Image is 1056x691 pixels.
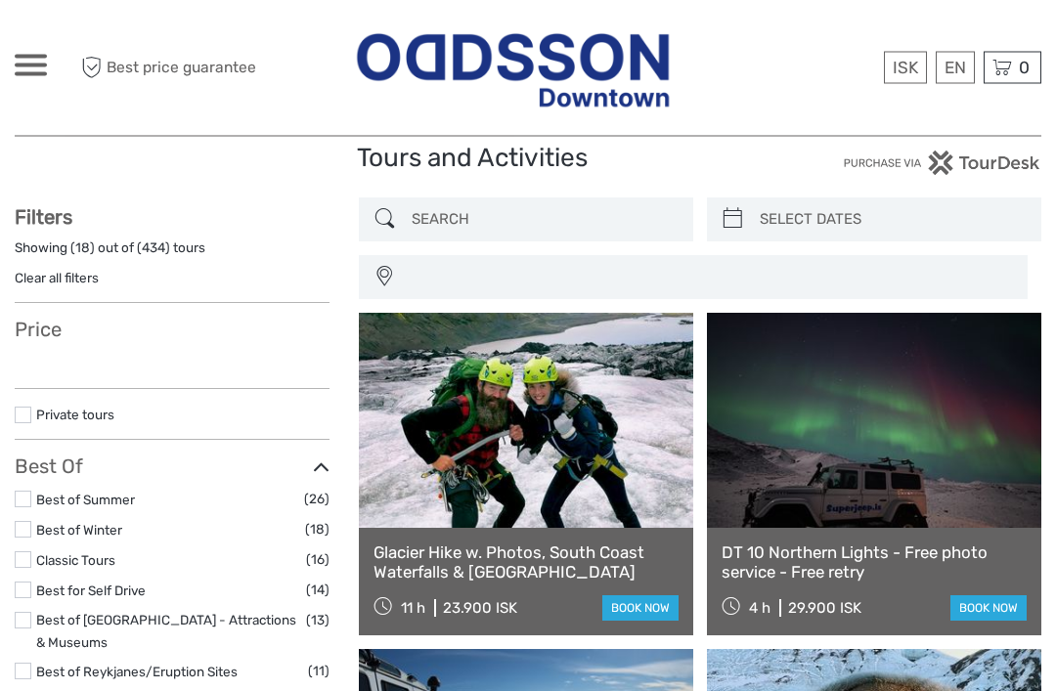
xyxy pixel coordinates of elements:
span: ISK [893,58,918,77]
span: (13) [306,610,330,632]
span: (14) [306,580,330,602]
a: book now [602,596,679,622]
h3: Best Of [15,455,330,479]
a: Best for Self Drive [36,583,146,599]
h3: Price [15,319,330,342]
a: Classic Tours [36,553,115,569]
span: Best price guarantee [76,52,272,84]
input: SELECT DATES [752,203,1032,238]
span: 4 h [749,600,770,618]
a: DT 10 Northern Lights - Free photo service - Free retry [722,543,1027,583]
span: (26) [304,489,330,511]
a: Best of Reykjanes/Eruption Sites [36,665,238,680]
span: (11) [308,661,330,683]
span: (18) [305,519,330,541]
div: EN [936,52,975,84]
a: Glacier Hike w. Photos, South Coast Waterfalls & [GEOGRAPHIC_DATA] [374,543,679,583]
a: Clear all filters [15,271,99,286]
a: Best of Summer [36,493,135,508]
img: PurchaseViaTourDesk.png [843,151,1041,176]
a: Private tours [36,408,114,423]
a: book now [950,596,1027,622]
input: SEARCH [404,203,683,238]
h1: Tours and Activities [357,144,699,175]
div: Showing ( ) out of ( ) tours [15,239,330,270]
span: (16) [306,549,330,572]
a: Best of [GEOGRAPHIC_DATA] - Attractions & Museums [36,613,296,651]
a: Best of Winter [36,523,122,539]
span: 11 h [401,600,425,618]
img: Reykjavik Residence [354,20,673,116]
div: 23.900 ISK [443,600,517,618]
label: 434 [142,239,165,258]
strong: Filters [15,206,72,230]
span: 0 [1016,58,1033,77]
label: 18 [75,239,90,258]
div: 29.900 ISK [788,600,861,618]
